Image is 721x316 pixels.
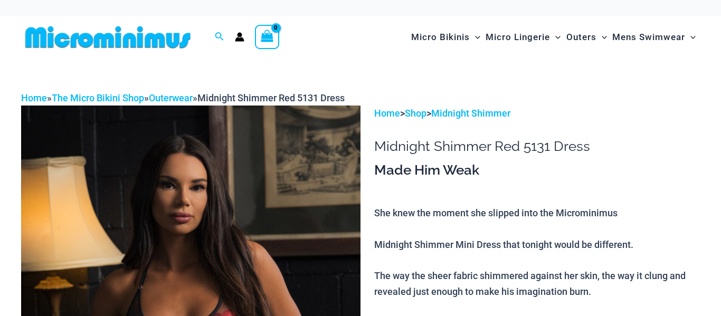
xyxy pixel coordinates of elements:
[411,24,470,51] span: Micro Bikinis
[407,20,700,55] nav: Site Navigation
[52,92,144,103] a: The Micro Bikini Shop
[470,24,480,51] span: Menu Toggle
[409,21,483,53] a: Micro BikinisMenu ToggleMenu Toggle
[374,161,700,179] h3: Made Him Weak
[21,25,195,49] img: MM SHOP LOGO FLAT
[610,21,698,53] a: Mens SwimwearMenu ToggleMenu Toggle
[374,108,400,119] a: Home
[374,106,700,121] p: > >
[21,92,345,103] span: » » »
[483,21,563,53] a: Micro LingerieMenu ToggleMenu Toggle
[564,21,610,53] a: OutersMenu ToggleMenu Toggle
[566,24,596,51] span: Outers
[431,108,510,119] a: Midnight Shimmer
[149,92,193,103] a: Outerwear
[21,92,47,103] a: Home
[486,24,550,51] span: Micro Lingerie
[685,24,696,51] span: Menu Toggle
[374,138,700,155] h1: Midnight Shimmer Red 5131 Dress
[255,25,279,49] a: View Shopping Cart, empty
[596,24,607,51] span: Menu Toggle
[405,108,426,119] a: Shop
[235,32,244,42] a: Account icon link
[215,31,224,44] a: Search icon link
[550,24,561,51] span: Menu Toggle
[612,24,685,51] span: Mens Swimwear
[197,92,345,103] span: Midnight Shimmer Red 5131 Dress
